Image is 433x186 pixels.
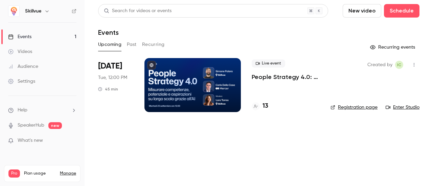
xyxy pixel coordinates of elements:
span: Tue, 12:00 PM [98,74,127,81]
span: IC [397,61,401,69]
img: tab_keywords_by_traffic_grey.svg [68,39,73,45]
img: Skillvue [8,6,19,17]
button: Past [127,39,137,50]
div: Dominio [36,40,52,44]
div: Videos [8,48,32,55]
span: Created by [367,61,392,69]
li: help-dropdown-opener [8,107,76,114]
a: Manage [60,171,76,176]
div: Settings [8,78,35,85]
div: Audience [8,63,38,70]
a: People Strategy 4.0: misurare competenze, potenziale e aspirazioni su larga scala con l’AI [252,73,320,81]
button: Recurring [142,39,165,50]
button: Schedule [384,4,419,18]
span: What's new [18,137,43,144]
div: Events [8,33,31,40]
span: new [48,122,62,129]
img: tab_domain_overview_orange.svg [28,39,33,45]
div: 45 min [98,86,118,92]
h1: Events [98,28,119,36]
span: [DATE] [98,61,122,72]
span: Live event [252,59,285,68]
button: New video [343,4,381,18]
div: Search for videos or events [104,7,172,15]
div: Keyword (traffico) [75,40,112,44]
span: Irene Cassanmagnago [395,61,403,69]
h4: 13 [263,102,268,111]
a: Enter Studio [386,104,419,111]
a: SpeakerHub [18,122,44,129]
span: Plan usage [24,171,56,176]
img: website_grey.svg [11,18,16,23]
div: v 4.0.25 [19,11,33,16]
a: 13 [252,102,268,111]
button: Upcoming [98,39,121,50]
span: Help [18,107,27,114]
span: Pro [8,169,20,178]
div: [PERSON_NAME]: [DOMAIN_NAME] [18,18,97,23]
h6: Skillvue [25,8,42,15]
button: Recurring events [367,42,419,53]
a: Registration page [331,104,378,111]
div: Sep 23 Tue, 12:00 PM (Europe/Rome) [98,58,134,112]
img: logo_orange.svg [11,11,16,16]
